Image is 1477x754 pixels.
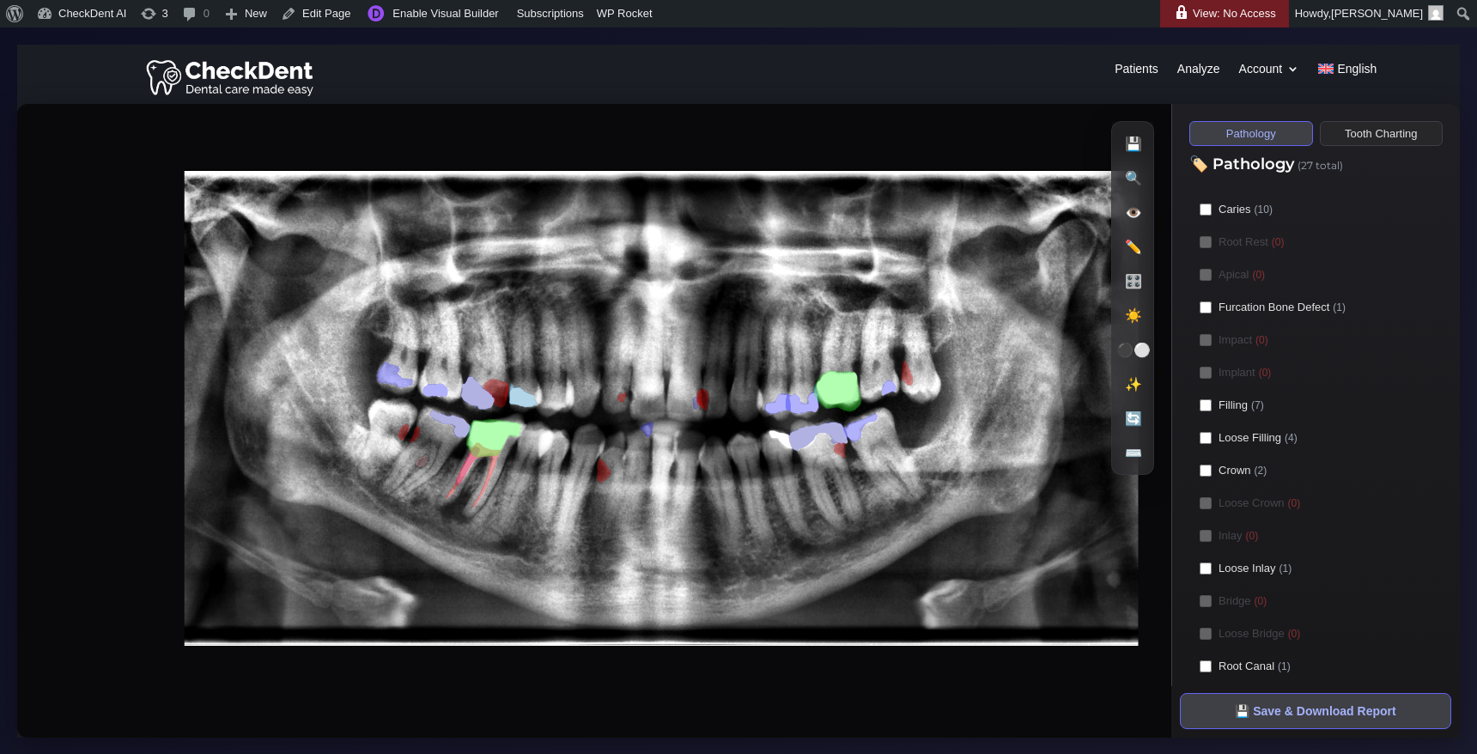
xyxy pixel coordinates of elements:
[1115,63,1158,82] a: Patients
[1189,261,1443,289] label: Apical
[1255,593,1267,609] spanpatho: (0)
[1200,530,1212,542] input: Inlay(0)
[1189,196,1443,223] label: Caries
[1189,522,1443,550] label: Inlay
[1285,430,1298,446] spanpatho: (4)
[1200,628,1212,640] input: Loose Bridge(0)
[1337,63,1377,75] span: English
[1278,659,1291,674] spanpatho: (1)
[1255,463,1267,478] spanpatho: (2)
[1189,326,1443,354] label: Impact
[1189,359,1443,386] label: Implant
[1189,392,1443,419] label: Filling
[1259,365,1272,380] spanpatho: (0)
[1288,626,1301,642] spanpatho: (0)
[1189,294,1443,321] label: Furcation Bone Defect
[1189,156,1443,182] h3: 🏷️ Pathology
[1189,424,1443,452] label: Loose Filling
[1189,620,1443,648] label: Loose Bridge
[1200,367,1212,379] input: Implant(0)
[1189,457,1443,484] label: Crown
[1318,63,1377,82] a: English
[1331,7,1423,20] span: [PERSON_NAME]
[1200,660,1212,672] input: Root Canal(1)
[1200,301,1212,313] input: Furcation Bone Defect(1)
[1189,685,1443,713] label: Incomplete Root Canal
[1200,334,1212,346] input: Impact(0)
[1189,489,1443,517] label: Loose Crown
[1272,234,1285,250] spanpatho: (0)
[1200,204,1212,216] input: Caries(10)
[1200,236,1212,248] input: Root Rest(0)
[1180,693,1451,729] button: 💾 Save & Download Report
[1333,300,1346,315] spanpatho: (1)
[1119,369,1148,398] button: ✨
[1119,404,1148,433] button: 🔄
[1320,121,1444,146] button: Tooth Charting
[1189,555,1443,582] label: Loose Inlay
[1189,587,1443,615] label: Bridge
[1252,267,1265,283] spanpatho: (0)
[1119,266,1148,295] button: 🎛️
[1119,163,1148,192] button: 🔍
[1189,121,1313,146] button: Pathology
[1200,497,1212,509] input: Loose Crown(0)
[1279,561,1292,576] spanpatho: (1)
[1251,398,1264,413] spanpatho: (7)
[1288,496,1301,511] spanpatho: (0)
[1189,228,1443,256] label: Root Rest
[1200,562,1212,575] input: Loose Inlay(1)
[1298,159,1343,172] span: (27 total)
[1177,63,1220,82] a: Analyze
[1200,399,1212,411] input: Filling(7)
[1119,438,1148,467] button: ⌨️
[146,56,317,98] img: Checkdent Logo
[1200,269,1212,281] input: Apical(0)
[1428,5,1444,21] img: Arnav Saha
[1119,301,1148,330] button: ☀️
[1200,432,1212,444] input: Loose Filling(4)
[1245,528,1258,544] spanpatho: (0)
[1119,129,1148,158] button: 💾
[1119,198,1148,227] button: 👁️
[1200,595,1212,607] input: Bridge(0)
[1255,202,1273,217] spanpatho: (10)
[1200,465,1212,477] input: Crown(2)
[1119,335,1148,364] button: ⚫⚪
[1255,332,1268,348] spanpatho: (0)
[1239,63,1300,82] a: Account
[1119,232,1148,261] button: ✏️
[1189,653,1443,680] label: Root Canal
